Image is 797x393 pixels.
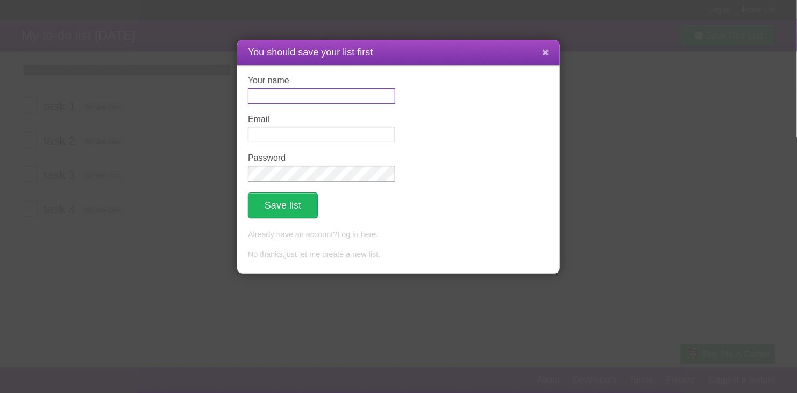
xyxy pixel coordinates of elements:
[248,45,549,60] h1: You should save your list first
[248,115,395,124] label: Email
[248,249,549,261] p: No thanks, .
[248,229,549,241] p: Already have an account? .
[248,153,395,163] label: Password
[248,192,318,218] button: Save list
[337,230,376,239] a: Log in here
[248,76,395,85] label: Your name
[285,250,379,259] a: just let me create a new list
